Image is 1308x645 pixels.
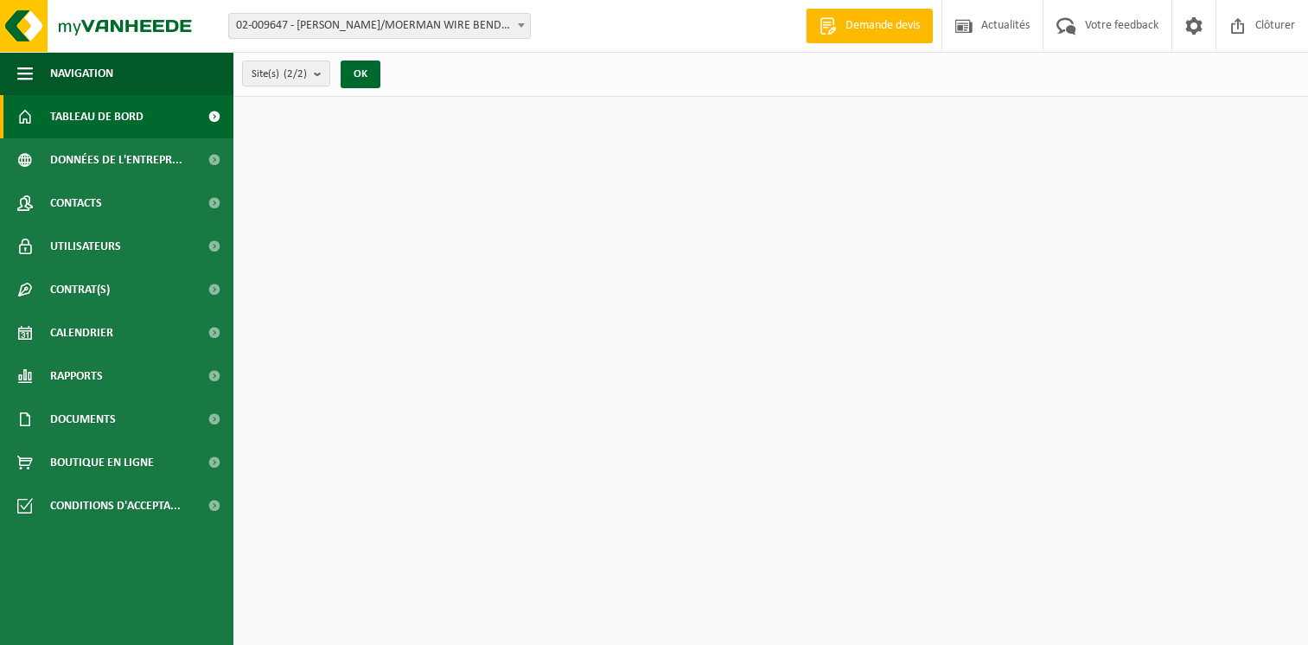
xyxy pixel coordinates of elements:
[50,95,144,138] span: Tableau de bord
[806,9,933,43] a: Demande devis
[50,354,103,398] span: Rapports
[50,398,116,441] span: Documents
[252,61,307,87] span: Site(s)
[229,14,530,38] span: 02-009647 - ROUSSEL/MOERMAN WIRE BENDING - MENEN
[50,52,113,95] span: Navigation
[50,138,182,182] span: Données de l'entrepr...
[242,61,330,86] button: Site(s)(2/2)
[50,441,154,484] span: Boutique en ligne
[50,182,102,225] span: Contacts
[341,61,380,88] button: OK
[228,13,531,39] span: 02-009647 - ROUSSEL/MOERMAN WIRE BENDING - MENEN
[50,268,110,311] span: Contrat(s)
[50,484,181,527] span: Conditions d'accepta...
[50,225,121,268] span: Utilisateurs
[50,311,113,354] span: Calendrier
[841,17,924,35] span: Demande devis
[284,68,307,80] count: (2/2)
